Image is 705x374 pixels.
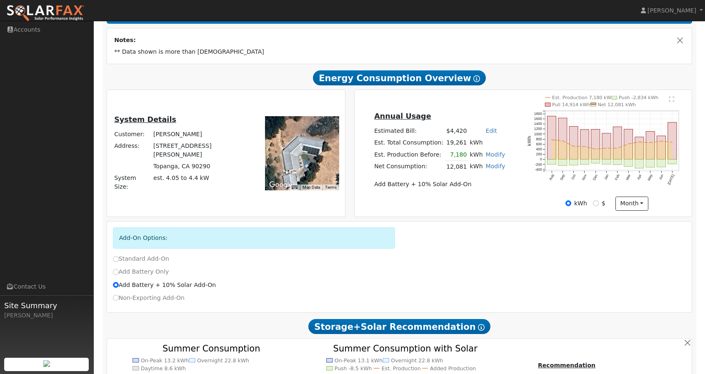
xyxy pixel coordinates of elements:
[635,160,644,168] rect: onclick=""
[534,117,542,121] text: 1600
[445,137,468,149] td: 19,261
[162,344,260,354] text: Summer Consumption
[536,137,542,141] text: 800
[430,365,476,372] text: Added Production
[650,142,651,143] circle: onclick=""
[602,199,605,208] label: $
[325,185,337,189] a: Terms
[113,227,395,249] div: Add-On Options:
[617,148,618,149] circle: onclick=""
[551,140,552,141] circle: onclick=""
[382,365,421,372] text: Est. Production
[672,142,673,143] circle: onclick=""
[591,160,600,163] rect: onclick=""
[602,133,611,160] rect: onclick=""
[114,115,176,124] u: System Details
[658,174,665,181] text: Jun
[598,102,636,108] text: Net 12,081 kWh
[152,172,241,193] td: System Size
[562,140,563,142] circle: onclick=""
[624,130,633,160] rect: onclick=""
[534,127,542,131] text: 1200
[113,172,152,193] td: System Size:
[602,160,611,164] rect: onclick=""
[113,46,686,58] td: ** Data shown is more than [DEMOGRAPHIC_DATA]
[624,160,633,167] rect: onclick=""
[43,360,50,367] img: retrieve
[657,136,666,160] rect: onclick=""
[373,161,445,173] td: Net Consumption:
[113,269,119,275] input: Add Battery Only
[570,174,577,181] text: Oct
[657,160,666,167] rect: onclick=""
[468,137,507,149] td: kWh
[113,140,152,160] td: Address:
[591,130,600,160] rect: onclick=""
[614,174,620,181] text: Feb
[445,161,468,173] td: 12,081
[140,357,188,364] text: On-Peak 13.2 kWh
[153,175,209,181] span: est. 4.05 to 4.4 kW
[486,163,505,170] a: Modify
[374,112,431,120] u: Annual Usage
[628,143,629,145] circle: onclick=""
[558,160,567,166] rect: onclick=""
[267,180,295,190] img: Google
[625,174,631,181] text: Mar
[574,199,587,208] label: kWh
[152,161,241,172] td: Topanga, CA 90290
[534,132,542,136] text: 1000
[267,180,295,190] a: Open this area in Google Maps (opens a new window)
[152,140,241,160] td: [STREET_ADDRESS][PERSON_NAME]
[552,102,590,108] text: Pull 14,914 kWh
[333,344,477,354] text: Summer Consumption with Solar
[140,365,185,372] text: Daytime 8.6 kWh
[473,75,480,82] i: Show Help
[373,125,445,137] td: Estimated Bill:
[391,357,443,364] text: Overnight 22.8 kWh
[559,174,566,181] text: Sep
[584,146,585,147] circle: onclick=""
[635,137,644,160] rect: onclick=""
[558,118,567,160] rect: onclick=""
[547,116,556,160] rect: onclick=""
[581,173,588,181] text: Nov
[536,147,542,152] text: 400
[592,174,598,181] text: Dec
[670,96,675,102] text: 
[536,152,542,157] text: 200
[676,36,685,45] button: Close
[593,200,599,206] input: $
[445,149,468,161] td: 7,180
[595,149,596,150] circle: onclick=""
[152,128,241,140] td: [PERSON_NAME]
[335,357,382,364] text: On-Peak 13.1 kWh
[113,128,152,140] td: Customer:
[197,357,249,364] text: Overnight 22.8 kWh
[6,5,85,22] img: SolarFax
[647,173,653,181] text: May
[373,149,445,161] td: Est. Production Before:
[569,160,578,165] rect: onclick=""
[113,282,119,288] input: Add Battery + 10% Solar Add-On
[4,311,89,320] div: [PERSON_NAME]
[113,295,119,301] input: Non-Exporting Add-On
[113,281,216,289] label: Add Battery + 10% Solar Add-On
[468,161,484,173] td: kWh
[573,146,574,147] circle: onclick=""
[615,197,648,211] button: month
[639,142,640,143] circle: onclick=""
[619,95,658,101] text: Push -2,834 kWh
[548,174,555,181] text: Aug
[603,174,610,181] text: Jan
[636,174,642,180] text: Apr
[580,160,589,165] rect: onclick=""
[308,319,490,334] span: Storage+Solar Recommendation
[4,300,89,311] span: Site Summary
[565,200,571,206] input: kWh
[302,185,320,190] button: Map Data
[113,267,169,276] label: Add Battery Only
[668,122,677,160] rect: onclick=""
[113,294,185,302] label: Non-Exporting Add-On
[486,151,505,158] a: Modify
